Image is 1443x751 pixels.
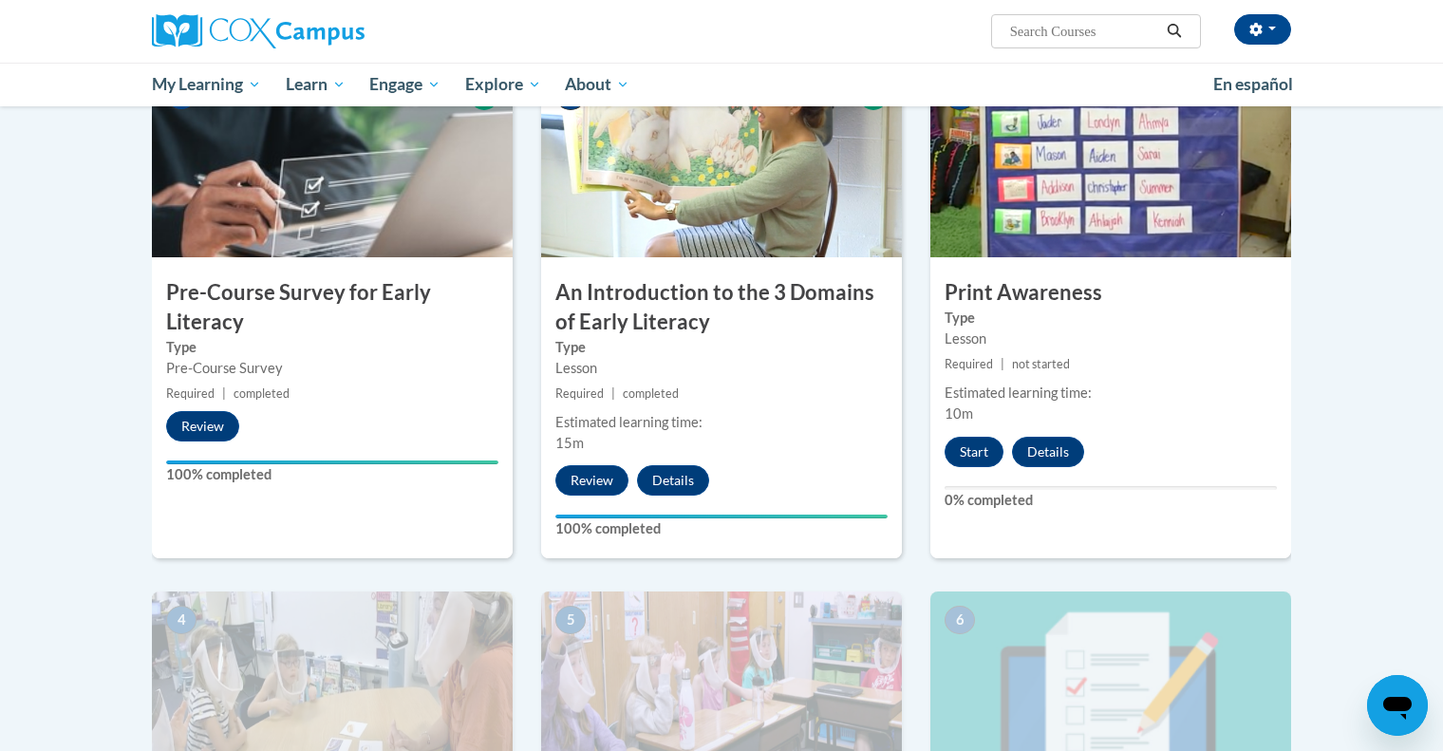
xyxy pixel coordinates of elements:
[152,67,513,257] img: Course Image
[541,278,902,337] h3: An Introduction to the 3 Domains of Early Literacy
[166,606,197,634] span: 4
[166,464,498,485] label: 100% completed
[555,606,586,634] span: 5
[555,337,888,358] label: Type
[1367,675,1428,736] iframe: Button to launch messaging window
[555,518,888,539] label: 100% completed
[945,329,1277,349] div: Lesson
[1201,65,1305,104] a: En español
[465,73,541,96] span: Explore
[555,515,888,518] div: Your progress
[555,386,604,401] span: Required
[553,63,643,106] a: About
[166,386,215,401] span: Required
[152,278,513,337] h3: Pre-Course Survey for Early Literacy
[555,412,888,433] div: Estimated learning time:
[140,63,273,106] a: My Learning
[555,435,584,451] span: 15m
[945,606,975,634] span: 6
[1213,74,1293,94] span: En español
[123,63,1320,106] div: Main menu
[166,460,498,464] div: Your progress
[930,67,1291,257] img: Course Image
[166,411,239,441] button: Review
[945,308,1277,329] label: Type
[152,14,365,48] img: Cox Campus
[222,386,226,401] span: |
[152,14,513,48] a: Cox Campus
[1012,437,1084,467] button: Details
[286,73,346,96] span: Learn
[555,465,628,496] button: Review
[555,358,888,379] div: Lesson
[453,63,553,106] a: Explore
[1008,20,1160,43] input: Search Courses
[945,437,1003,467] button: Start
[166,358,498,379] div: Pre-Course Survey
[623,386,679,401] span: completed
[369,73,440,96] span: Engage
[166,337,498,358] label: Type
[945,490,1277,511] label: 0% completed
[637,465,709,496] button: Details
[1001,357,1004,371] span: |
[357,63,453,106] a: Engage
[1012,357,1070,371] span: not started
[273,63,358,106] a: Learn
[611,386,615,401] span: |
[1160,20,1189,43] button: Search
[930,278,1291,308] h3: Print Awareness
[234,386,290,401] span: completed
[152,73,261,96] span: My Learning
[945,357,993,371] span: Required
[945,405,973,422] span: 10m
[1234,14,1291,45] button: Account Settings
[541,67,902,257] img: Course Image
[945,383,1277,404] div: Estimated learning time:
[565,73,629,96] span: About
